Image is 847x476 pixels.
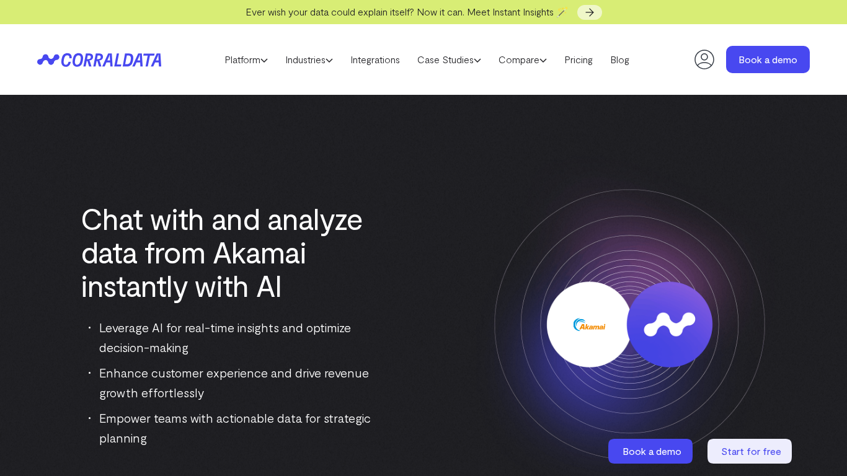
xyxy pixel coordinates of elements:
span: Start for free [721,445,781,457]
a: Integrations [342,50,409,69]
span: Ever wish your data could explain itself? Now it can. Meet Instant Insights 🪄 [246,6,569,17]
a: Pricing [556,50,601,69]
a: Start for free [707,439,794,464]
a: Compare [490,50,556,69]
li: Empower teams with actionable data for strategic planning [89,408,381,447]
a: Platform [216,50,277,69]
a: Blog [601,50,638,69]
a: Book a demo [608,439,695,464]
li: Leverage AI for real-time insights and optimize decision-making [89,317,381,357]
a: Case Studies [409,50,490,69]
a: Industries [277,50,342,69]
a: Book a demo [726,46,810,73]
h1: Chat with and analyze data from Akamai instantly with AI [81,201,381,302]
li: Enhance customer experience and drive revenue growth effortlessly [89,363,381,402]
span: Book a demo [623,445,681,457]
